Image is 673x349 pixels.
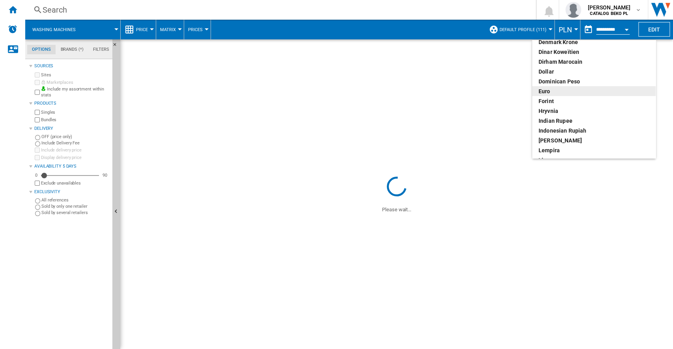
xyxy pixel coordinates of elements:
div: Denmark Krone [539,38,649,46]
div: Hryvnia [539,107,649,115]
div: euro [539,87,649,95]
div: Indonesian Rupiah [539,127,649,135]
div: Indian rupee [539,117,649,125]
div: lira [539,156,649,164]
div: lempira [539,146,649,154]
div: dirham marocain [539,58,649,66]
div: Dominican peso [539,78,649,85]
div: [PERSON_NAME] [539,137,649,144]
div: dollar [539,68,649,76]
div: Forint [539,97,649,105]
div: dinar koweïtien [539,48,649,56]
